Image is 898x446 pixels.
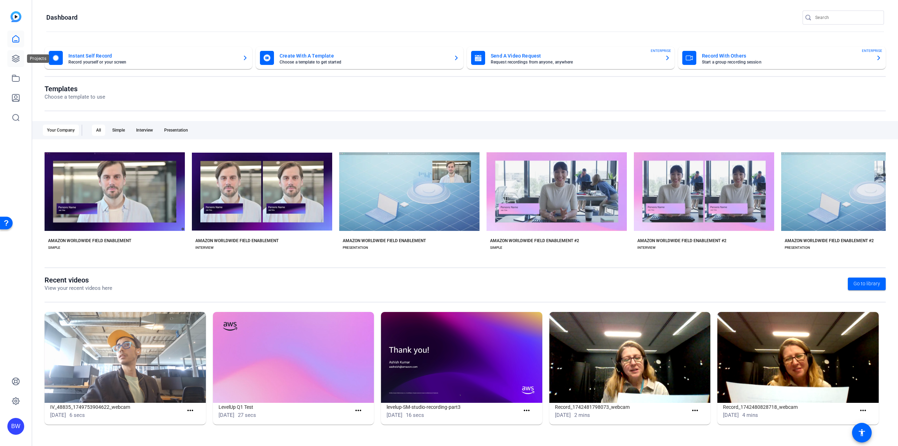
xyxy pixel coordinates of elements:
div: Your Company [43,125,79,136]
div: Simple [108,125,129,136]
span: 6 secs [69,412,85,418]
div: PRESENTATION [343,245,368,251]
h1: Recent videos [45,276,112,284]
div: All [92,125,105,136]
h1: levelup-SM-studio-recording-part3 [387,403,520,411]
mat-card-title: Create With A Template [280,52,448,60]
div: INTERVIEW [637,245,656,251]
div: AMAZON WORLDWIDE FIELD ENABLEMENT [48,238,131,244]
button: Instant Self RecordRecord yourself or your screen [45,47,252,69]
span: [DATE] [50,412,66,418]
mat-icon: more_horiz [186,406,195,415]
h1: Dashboard [46,13,78,22]
span: ENTERPRISE [862,48,882,53]
mat-card-subtitle: Choose a template to get started [280,60,448,64]
div: AMAZON WORLDWIDE FIELD ENABLEMENT #2 [490,238,579,244]
img: Record_1742480828718_webcam [717,312,879,403]
div: Interview [132,125,157,136]
div: SIMPLE [490,245,502,251]
div: INTERVIEW [195,245,214,251]
div: Projects [27,54,49,63]
span: [DATE] [387,412,402,418]
div: AMAZON WORLDWIDE FIELD ENABLEMENT [195,238,279,244]
mat-icon: more_horiz [859,406,867,415]
img: blue-gradient.svg [11,11,21,22]
mat-card-subtitle: Request recordings from anyone, anywhere [491,60,659,64]
img: LevelUp Q1 Test [213,312,374,403]
input: Search [815,13,878,22]
a: Go to library [848,278,886,290]
div: Presentation [160,125,192,136]
p: Choose a template to use [45,93,105,101]
button: Create With A TemplateChoose a template to get started [256,47,463,69]
span: [DATE] [555,412,571,418]
div: AMAZON WORLDWIDE FIELD ENABLEMENT [343,238,426,244]
mat-card-title: Instant Self Record [68,52,237,60]
span: [DATE] [723,412,739,418]
mat-icon: accessibility [858,428,866,437]
span: [DATE] [219,412,234,418]
mat-card-subtitle: Start a group recording session [702,60,870,64]
img: IV_48835_1749753904622_webcam [45,312,206,403]
div: AMAZON WORLDWIDE FIELD ENABLEMENT #2 [637,238,726,244]
span: ENTERPRISE [651,48,671,53]
div: BW [7,418,24,435]
h1: Record_1742480828718_webcam [723,403,856,411]
button: Record With OthersStart a group recording sessionENTERPRISE [678,47,886,69]
button: Send A Video RequestRequest recordings from anyone, anywhereENTERPRISE [467,47,675,69]
span: 16 secs [406,412,424,418]
img: levelup-SM-studio-recording-part3 [381,312,542,403]
h1: Record_1742481798073_webcam [555,403,688,411]
span: 4 mins [742,412,758,418]
h1: Templates [45,85,105,93]
div: AMAZON WORLDWIDE FIELD ENABLEMENT #2 [785,238,874,244]
div: PRESENTATION [785,245,810,251]
span: 2 mins [574,412,590,418]
mat-card-title: Record With Others [702,52,870,60]
mat-icon: more_horiz [354,406,363,415]
mat-card-title: Send A Video Request [491,52,659,60]
img: Record_1742481798073_webcam [549,312,711,403]
h1: IV_48835_1749753904622_webcam [50,403,183,411]
span: 27 secs [238,412,256,418]
mat-card-subtitle: Record yourself or your screen [68,60,237,64]
h1: LevelUp Q1 Test [219,403,351,411]
mat-icon: more_horiz [691,406,699,415]
mat-icon: more_horiz [522,406,531,415]
div: SIMPLE [48,245,60,251]
p: View your recent videos here [45,284,112,292]
span: Go to library [853,280,880,287]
